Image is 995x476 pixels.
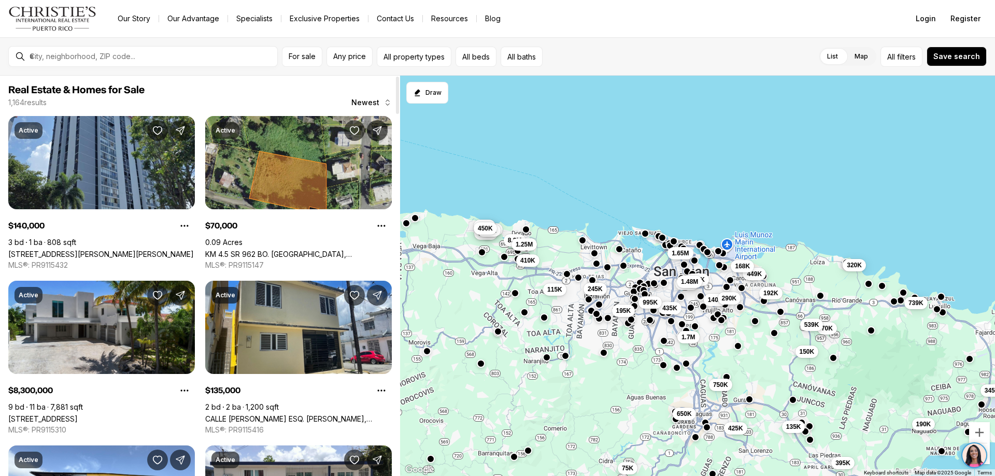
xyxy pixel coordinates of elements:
button: Share Property [170,285,191,306]
button: 8.3M [504,234,526,247]
button: 150K [795,345,819,358]
button: 190K [912,418,935,430]
label: Map [846,47,876,66]
button: Save Property: 405 DORADO BEACH EAST [147,285,168,306]
a: Blog [477,11,509,26]
p: Active [19,291,38,299]
button: 425K [724,422,747,435]
button: Register [944,8,987,29]
span: 192K [763,289,778,297]
button: All beds [456,47,496,67]
span: 1.65M [672,249,689,257]
span: 150K [800,348,815,356]
button: 450K [474,222,497,235]
span: 410K [520,256,535,265]
span: 245K [588,285,603,293]
a: 405 DORADO BEACH EAST, DORADO PR, 00646 [8,414,78,423]
a: Exclusive Properties [281,11,368,26]
button: All property types [377,47,451,67]
p: Active [19,456,38,464]
button: 115K [543,283,566,296]
label: List [819,47,846,66]
button: Share Property [367,285,388,306]
button: 140K [704,294,727,306]
button: 395K [831,457,855,469]
span: 650K [677,410,692,418]
span: All [887,51,895,62]
a: 2 ALMONTE #411, SAN JUAN PR, 00926 [8,250,194,258]
a: Resources [423,11,476,26]
p: Active [216,126,235,135]
button: 195K [612,305,635,317]
span: 135K [786,423,801,431]
button: 1.48M [677,276,702,288]
button: 775K [675,278,699,290]
button: Login [909,8,942,29]
button: Property options [174,380,195,401]
button: 449K [743,268,766,280]
button: 1.4M [474,220,496,232]
p: Active [216,291,235,299]
button: Property options [371,380,392,401]
span: 1.4M [478,222,492,230]
span: 435K [662,304,677,312]
button: Share Property [170,120,191,141]
button: 175K [686,273,709,286]
a: Specialists [228,11,281,26]
span: For sale [289,52,316,61]
button: 995K [638,296,662,309]
button: Any price [326,47,373,67]
span: 395K [835,459,850,467]
a: Our Advantage [159,11,228,26]
span: 750K [713,381,728,389]
button: Property options [371,215,392,236]
button: Contact Us [368,11,422,26]
span: 290K [722,294,737,302]
button: 290K [718,292,741,305]
button: 135K [782,421,805,433]
button: Newest [345,92,398,113]
span: 450K [478,224,493,233]
button: Allfilters [880,47,922,67]
span: Login [916,15,936,23]
span: 739K [908,299,923,307]
span: Map data ©2025 Google [915,470,971,475]
button: 245K [584,283,607,295]
span: 1.7M [681,333,695,341]
button: Save Property: 2 ALMONTE #411 [147,120,168,141]
button: Share Property [170,450,191,470]
button: 539K [800,319,823,331]
span: 1.25M [516,240,533,249]
span: 425K [728,424,743,432]
button: 739K [904,297,928,309]
span: Real Estate & Homes for Sale [8,85,145,95]
button: 168K [731,260,754,272]
span: 539K [804,321,819,329]
p: Active [19,126,38,135]
span: 320K [847,261,862,269]
button: 398K [474,227,497,240]
button: 410K [516,254,539,267]
p: Active [216,456,235,464]
span: 75K [622,464,633,472]
span: 140K [708,296,723,304]
span: 190K [916,420,931,428]
p: 1,164 results [8,98,47,107]
span: filters [897,51,916,62]
button: Share Property [367,450,388,470]
span: 449K [747,270,762,278]
button: Save search [927,47,987,66]
span: 195K [616,307,631,315]
button: 650K [673,408,696,420]
span: 115K [547,285,562,294]
button: 70K [817,322,837,335]
button: Save Property: 926 BO. COLLORES [344,450,365,470]
a: KM 4.5 SR 962 BO. CAMBALACHE, CANOVANAS PR, 00729 [205,250,392,258]
button: Save Property: A13 GALICIA AVE., CASTELLANA GARDENS DEV. [147,450,168,470]
img: logo [8,6,97,31]
button: 435K [658,302,681,314]
button: 1.65M [667,247,693,259]
span: Any price [333,52,366,61]
span: 995K [643,298,658,307]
